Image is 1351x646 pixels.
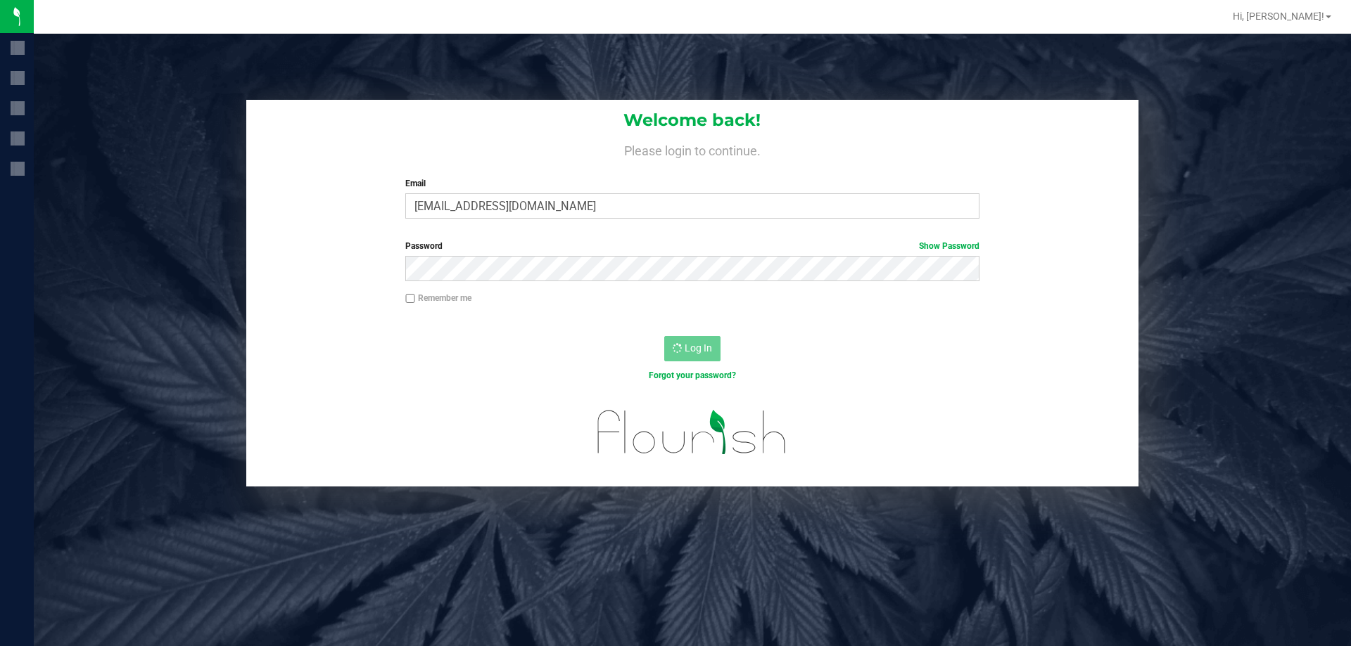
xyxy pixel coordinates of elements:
[1233,11,1324,22] span: Hi, [PERSON_NAME]!
[581,396,804,468] img: flourish_logo.svg
[405,177,979,190] label: Email
[405,241,443,251] span: Password
[685,342,712,354] span: Log In
[246,141,1138,157] h4: Please login to continue.
[405,292,471,304] label: Remember me
[246,111,1138,129] h1: Welcome back!
[664,336,721,361] button: Log In
[649,370,736,380] a: Forgot your password?
[405,294,415,304] input: Remember me
[919,241,979,251] a: Show Password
